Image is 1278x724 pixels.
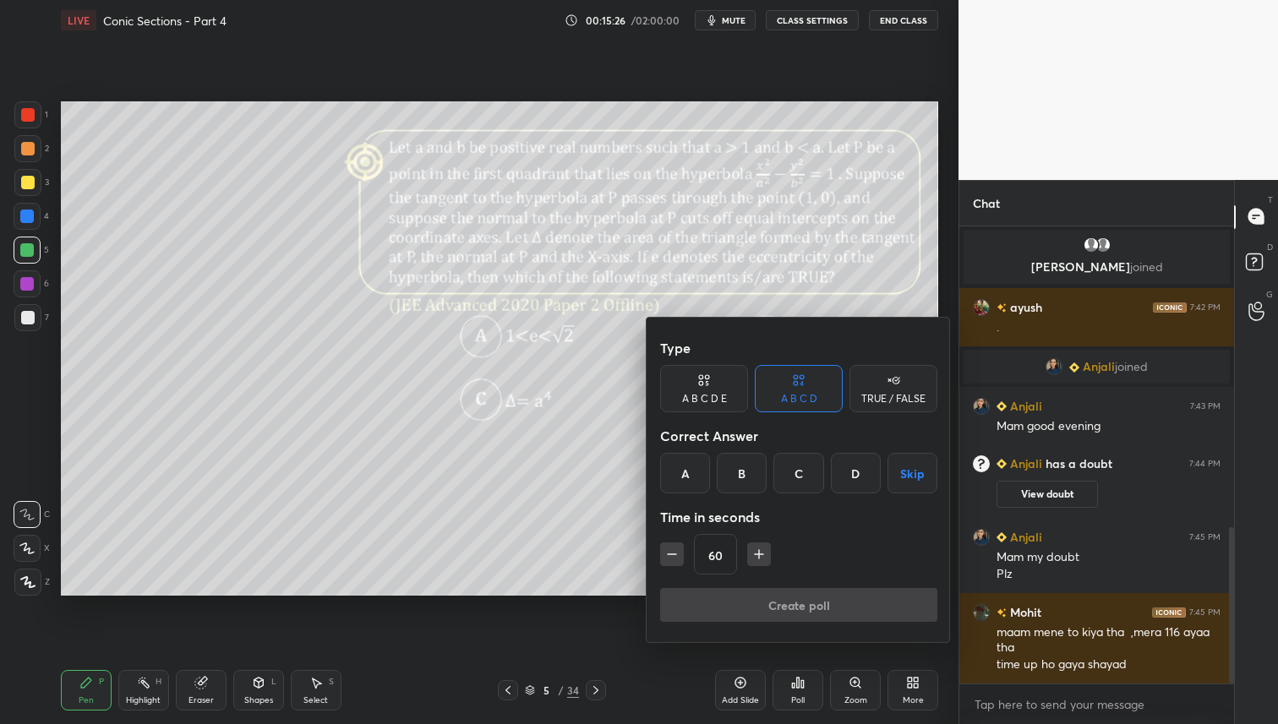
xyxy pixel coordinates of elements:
div: A B C D [781,394,817,404]
div: D [831,453,881,493]
div: A [660,453,710,493]
div: Correct Answer [660,419,937,453]
div: TRUE / FALSE [861,394,926,404]
div: A B C D E [682,394,727,404]
div: Time in seconds [660,500,937,534]
div: C [773,453,823,493]
div: Type [660,331,937,365]
div: B [717,453,767,493]
button: Skip [887,453,937,493]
